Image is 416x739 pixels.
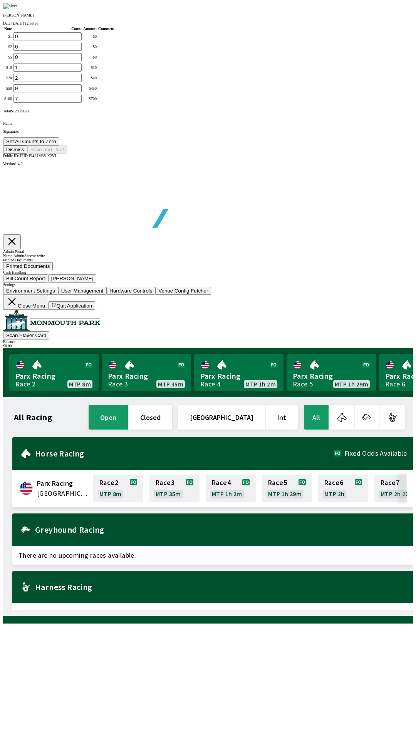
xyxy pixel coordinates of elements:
span: MTP 8m [69,381,91,387]
div: Race 4 [200,381,220,387]
td: $ 100 [4,94,12,103]
div: Race 5 [293,381,313,387]
span: MTP 1h 2m [212,491,242,497]
th: Amount [83,26,97,31]
span: MTP 2h [324,491,344,497]
button: Environment Settings [3,287,58,295]
div: Cash Handling [3,270,413,274]
td: $ 5 [4,53,12,62]
div: $ 0 [83,34,97,38]
div: Printed Documents [3,258,413,262]
button: Hardware Controls [106,287,155,295]
span: Parx Racing [200,371,277,381]
p: [PERSON_NAME] [3,13,413,17]
span: United States [37,488,89,498]
div: Date: [3,21,413,25]
span: MTP 1h 29m [335,381,368,387]
td: $ 2 [4,42,12,51]
div: Balance [3,339,413,344]
div: Race 6 [385,381,405,387]
div: Settings [3,283,413,287]
div: Version 1.4.0 [3,162,413,166]
div: $ 0 [83,55,97,59]
span: MTP 8m [99,491,121,497]
td: $ 20 [4,74,12,82]
div: Race 2 [15,381,35,387]
div: $ 0 [83,45,97,49]
div: Name: Admin Access: write [3,254,413,258]
span: Fixed Odds Available [344,450,407,456]
span: There are no upcoming races available. [12,546,413,565]
button: Bill Count Report [3,274,48,283]
button: [GEOGRAPHIC_DATA] [178,405,265,430]
a: Race3MTP 35m [149,475,200,502]
div: $ 0.00 [3,344,413,348]
span: Race 2 [99,480,118,486]
span: MTP 35m [158,381,183,387]
button: User Management [58,287,107,295]
span: [DATE] 12:58:55 [12,21,39,25]
div: Admin Portal [3,249,413,254]
span: Parx Racing [293,371,370,381]
td: $ 1 [4,32,12,41]
a: Parx RacingRace 4MTP 1h 2m [194,354,283,391]
button: [PERSON_NAME] [48,274,97,283]
th: Note [4,26,12,31]
span: IEID-FI4J-IM3S-X2VJ [20,154,56,158]
a: Parx RacingRace 5MTP 1h 29m [287,354,376,391]
button: Close Menu [3,295,48,310]
span: MTP 1h 29m [268,491,302,497]
h1: All Racing [14,414,52,420]
button: Printed Documents [3,262,53,270]
div: $ 10 [83,65,97,70]
button: Quit Application [48,301,95,310]
span: MTP 1h 2m [245,381,276,387]
button: closed [129,405,172,430]
p: Signature: [3,129,413,134]
span: Parx Racing [108,371,185,381]
button: Int [266,405,298,430]
td: $ 10 [4,63,12,72]
span: $ 1200 [20,109,30,113]
span: Parx Racing [15,371,92,381]
span: Race 6 [324,480,343,486]
th: Count [13,26,82,31]
a: Race6MTP 2h [318,475,368,502]
div: Total [3,109,413,113]
span: Race 5 [268,480,287,486]
h2: Greyhound Racing [35,527,407,533]
a: Race4MTP 1h 2m [206,475,256,502]
span: Parx Racing [37,478,89,488]
div: $ 450 [83,86,97,90]
span: Race 7 [381,480,399,486]
button: Set All Counts to Zero [3,137,59,145]
button: Save and Print [27,145,67,154]
button: Scan Player Card [3,331,49,339]
div: Public ID: [3,154,413,158]
td: $ 50 [4,84,12,93]
th: Comment [98,26,115,31]
button: Dismiss [3,145,27,154]
span: There are no upcoming races available. [12,603,413,622]
a: Parx RacingRace 3MTP 35m [102,354,191,391]
img: venue logo [3,310,101,331]
p: Name: [3,121,413,125]
img: close [3,3,17,9]
span: Race 3 [156,480,174,486]
h2: Harness Racing [35,584,407,590]
a: Race5MTP 1h 29m [262,475,312,502]
div: $ 700 [83,97,97,101]
img: global tote logo [21,166,242,247]
h2: Horse Racing [35,450,334,456]
button: open [89,405,128,430]
span: MTP 35m [156,491,181,497]
div: Race 3 [108,381,128,387]
a: Race2MTP 8m [93,475,143,502]
div: $ 40 [83,76,97,80]
span: Race 4 [212,480,231,486]
span: $ 1200 [11,109,20,113]
a: Parx RacingRace 2MTP 8m [9,354,99,391]
span: MTP 2h 27m [381,491,414,497]
button: All [304,405,329,430]
button: Venue Config Fetcher [155,287,211,295]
